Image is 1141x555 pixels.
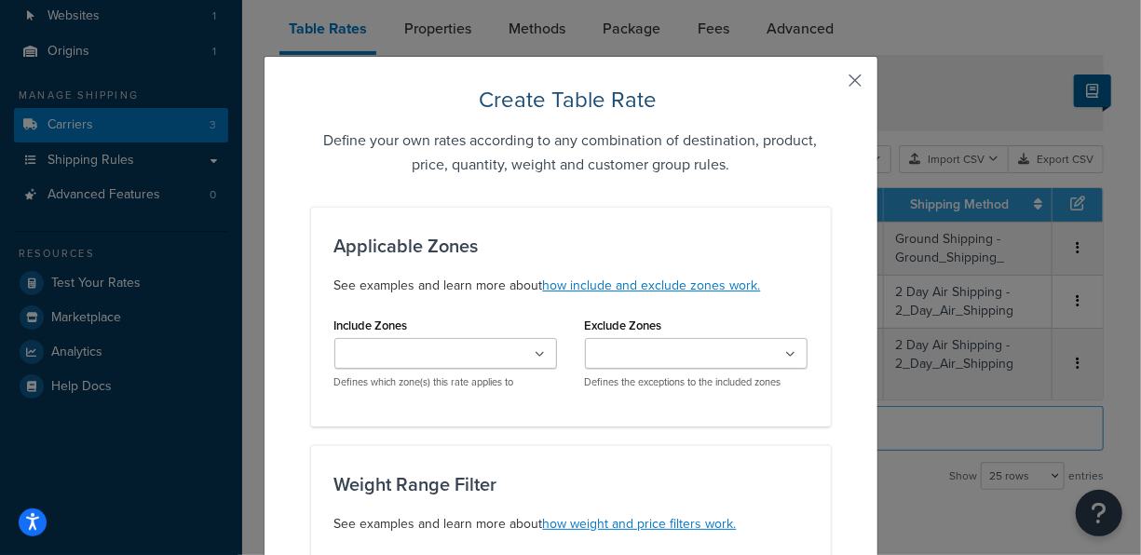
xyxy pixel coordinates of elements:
[543,514,737,534] a: how weight and price filters work.
[311,85,831,115] h2: Create Table Rate
[334,513,808,535] p: See examples and learn more about
[334,375,557,389] p: Defines which zone(s) this rate applies to
[543,276,761,295] a: how include and exclude zones work.
[334,275,808,297] p: See examples and learn more about
[585,318,662,332] label: Exclude Zones
[334,236,808,256] h3: Applicable Zones
[334,318,408,332] label: Include Zones
[334,474,808,494] h3: Weight Range Filter
[311,129,831,177] h5: Define your own rates according to any combination of destination, product, price, quantity, weig...
[585,375,808,389] p: Defines the exceptions to the included zones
